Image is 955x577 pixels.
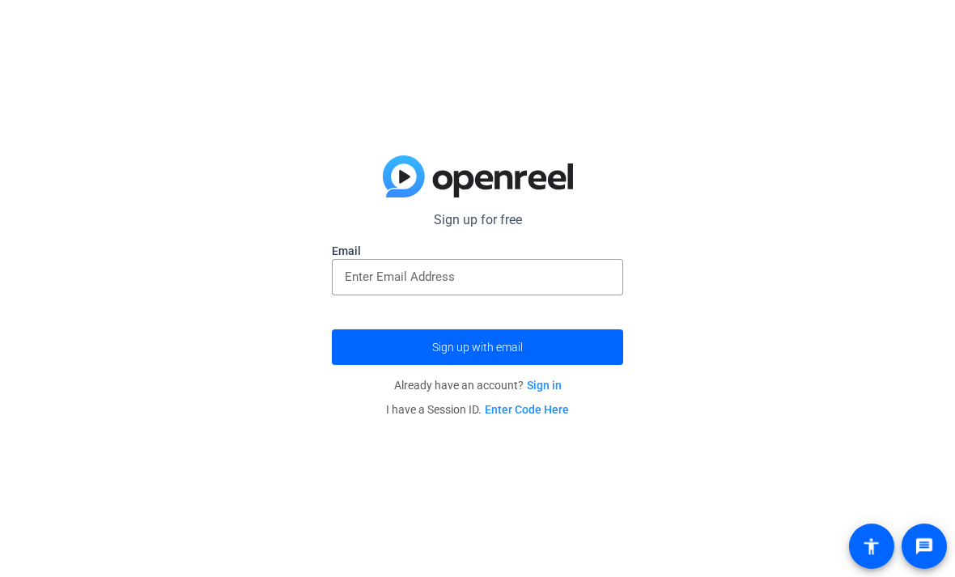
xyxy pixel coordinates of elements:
input: Enter Email Address [345,267,610,286]
label: Email [332,243,623,259]
mat-icon: accessibility [862,537,881,556]
span: I have a Session ID. [386,403,569,416]
mat-icon: message [915,537,934,556]
a: Enter Code Here [485,403,569,416]
button: Sign up with email [332,329,623,365]
a: Sign in [527,379,562,392]
span: Already have an account? [394,379,562,392]
img: blue-gradient.svg [383,155,573,197]
p: Sign up for free [332,210,623,230]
